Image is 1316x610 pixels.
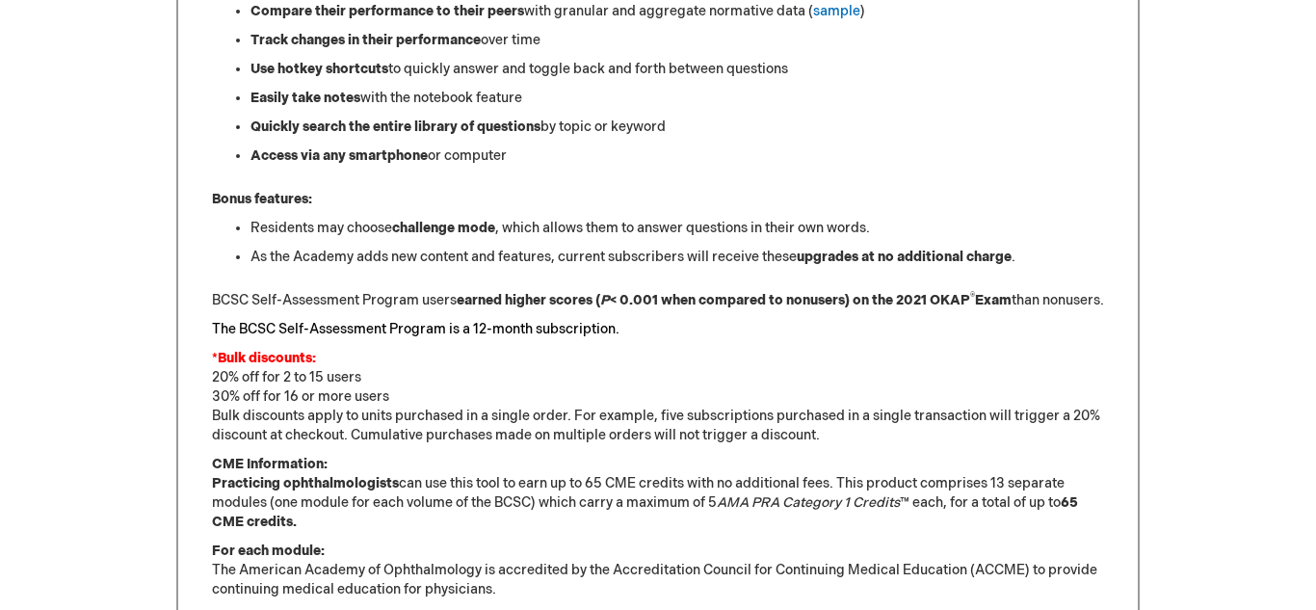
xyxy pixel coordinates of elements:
font: The BCSC Self-Assessment Program is a 12-month subscription. [212,321,619,337]
p: BCSC Self-Assessment Program users than nonusers. [212,291,1104,310]
p: The American Academy of Ophthalmology is accredited by the Accreditation Council for Continuing M... [212,542,1104,599]
sup: ® [970,291,975,303]
li: As the Academy adds new content and features, current subscribers will receive these . [250,248,1104,267]
strong: For each module: [212,543,325,559]
strong: CME Information: [212,456,328,472]
strong: challenge mode [392,220,495,236]
a: sample [813,3,860,19]
strong: Compare their performance to their peers [250,3,524,19]
li: by topic or keyword [250,118,1104,137]
p: 20% off for 2 to 15 users 30% off for 16 or more users Bulk discounts apply to units purchased in... [212,349,1104,445]
li: or computer [250,146,1104,166]
p: can use this tool to earn up to 65 CME credits with no additional fees. This product comprises 13... [212,455,1104,532]
strong: Quickly search the entire library of questions [250,119,540,135]
strong: Use hotkey shortcuts [250,61,388,77]
strong: Bonus features: [212,191,312,207]
strong: Track changes in their performance [250,32,481,48]
li: over time [250,31,1104,50]
li: with granular and aggregate normative data ( ) [250,2,1104,21]
font: *Bulk discounts: [212,350,316,366]
strong: upgrades at no additional charge [797,249,1012,265]
strong: Practicing ophthalmologists [212,475,399,491]
strong: Access via any smartphone [250,147,428,164]
strong: Easily take notes [250,90,360,106]
li: to quickly answer and toggle back and forth between questions [250,60,1104,79]
strong: earned higher scores ( < 0.001 when compared to nonusers) on the 2021 OKAP Exam [457,292,1012,308]
em: AMA PRA Category 1 Credits [717,494,900,511]
em: P [600,292,610,308]
li: Residents may choose , which allows them to answer questions in their own words. [250,219,1104,238]
li: with the notebook feature [250,89,1104,108]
